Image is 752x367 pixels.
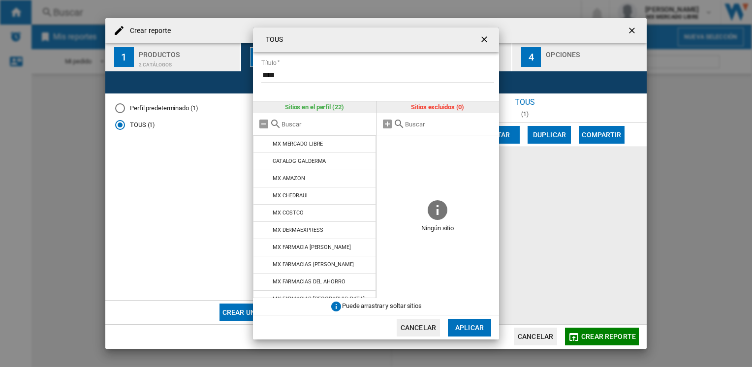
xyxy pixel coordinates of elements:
[273,158,326,164] div: CATALOG GALDERMA
[273,210,304,216] div: MX COSTCO
[273,261,354,268] div: MX FARMACIAS [PERSON_NAME]
[397,319,440,336] button: Cancelar
[273,227,323,233] div: MX DERMAEXPRESS
[376,101,500,113] div: Sitios excluidos (0)
[253,101,376,113] div: Sitios en el perfil (22)
[273,192,308,199] div: MX CHEDRAUI
[381,118,393,130] md-icon: Añadir todos
[342,302,422,309] span: Puede arrastrar y soltar sitios
[475,30,495,50] button: getI18NText('BUTTONS.CLOSE_DIALOG')
[405,121,495,128] input: Buscar
[273,296,365,302] div: MX FARMACIAS [GEOGRAPHIC_DATA]
[282,121,371,128] input: Buscar
[273,141,323,147] div: MX MERCADO LIBRE
[273,244,351,250] div: MX FARMACIA [PERSON_NAME]
[273,278,345,285] div: MX FARMACIAS DEL AHORRO
[258,118,270,130] md-icon: Quitar todo
[479,34,491,46] ng-md-icon: getI18NText('BUTTONS.CLOSE_DIALOG')
[273,175,305,182] div: MX AMAZON
[376,221,500,236] span: Ningún sitio
[261,35,283,45] h4: TOUS
[448,319,491,336] button: Aplicar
